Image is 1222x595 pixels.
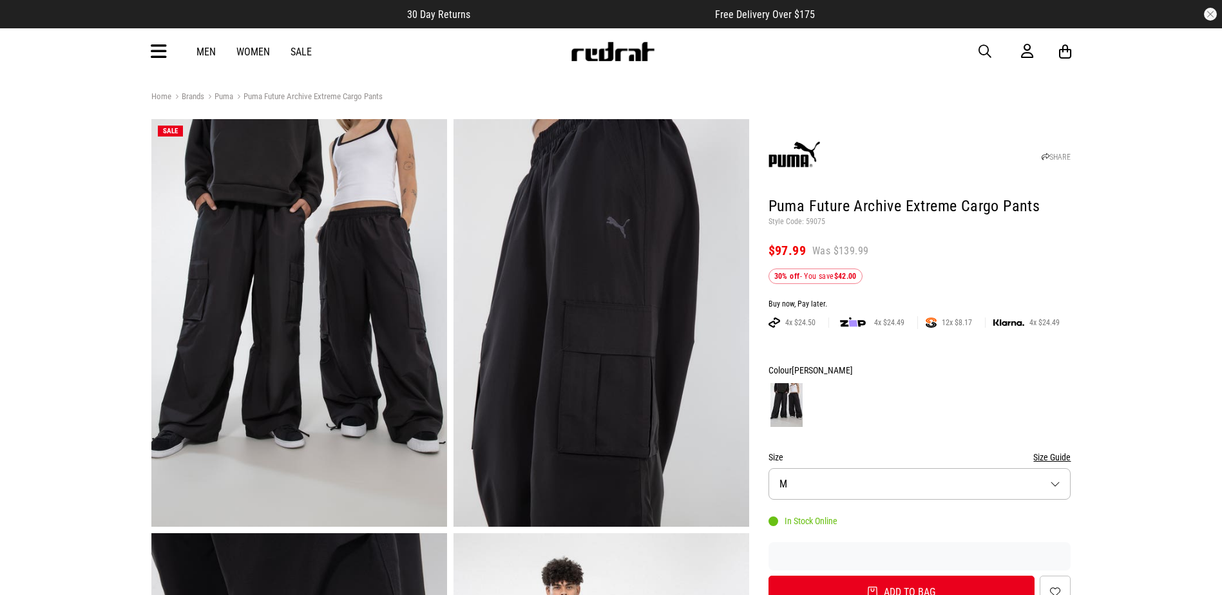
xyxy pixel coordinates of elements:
span: 4x $24.49 [869,317,910,328]
a: Brands [171,91,204,104]
a: Men [196,46,216,58]
div: Colour [769,363,1071,378]
a: Puma Future Archive Extreme Cargo Pants [233,91,383,104]
a: SHARE [1042,153,1071,162]
img: zip [840,316,866,329]
span: M [779,478,787,490]
div: In Stock Online [769,516,837,526]
img: Puma Future Archive Extreme Cargo Pants in Black [151,119,447,527]
span: 4x $24.49 [1024,317,1065,328]
span: 4x $24.50 [780,317,821,328]
img: Puma Future Archive Extreme Cargo Pants in Black [453,119,749,527]
span: Free Delivery Over $175 [715,8,815,21]
b: $42.00 [834,272,857,281]
img: AFTERPAY [769,317,780,328]
button: M [769,468,1071,500]
iframe: Customer reviews powered by Trustpilot [769,550,1071,563]
span: SALE [163,127,178,135]
h1: Puma Future Archive Extreme Cargo Pants [769,196,1071,217]
div: Size [769,449,1071,465]
iframe: Customer reviews powered by Trustpilot [496,8,689,21]
img: Redrat logo [570,42,655,61]
div: Buy now, Pay later. [769,299,1071,310]
img: Puma [769,130,820,182]
img: SPLITPAY [926,317,937,328]
a: Sale [291,46,312,58]
span: 12x $8.17 [937,317,977,328]
a: Women [236,46,270,58]
img: KLARNA [993,319,1024,326]
a: Puma [204,91,233,104]
span: Was $139.99 [812,244,868,258]
span: 30 Day Returns [407,8,470,21]
img: Puma Black [770,383,803,427]
p: Style Code: 59075 [769,217,1071,227]
button: Size Guide [1033,449,1071,465]
a: Home [151,91,171,101]
div: - You save [769,269,863,284]
span: [PERSON_NAME] [792,365,853,375]
b: 30% off [774,272,800,281]
span: $97.99 [769,243,806,258]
